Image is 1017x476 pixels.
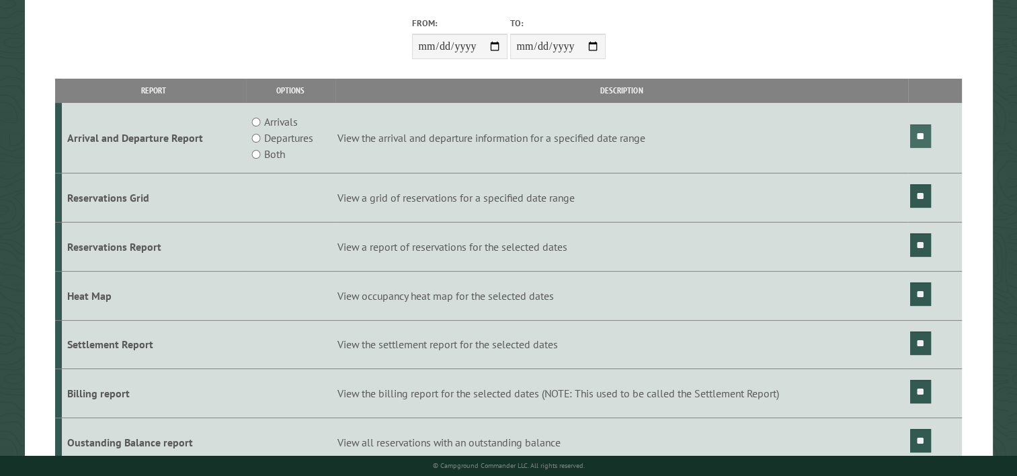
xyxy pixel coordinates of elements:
label: Departures [264,130,313,146]
td: View a grid of reservations for a specified date range [335,173,908,223]
td: View the arrival and departure information for a specified date range [335,103,908,173]
th: Options [246,79,335,102]
th: Report [62,79,246,102]
td: Oustanding Balance report [62,418,246,467]
td: View all reservations with an outstanding balance [335,418,908,467]
td: Reservations Grid [62,173,246,223]
label: From: [412,17,507,30]
td: View the settlement report for the selected dates [335,320,908,369]
small: © Campground Commander LLC. All rights reserved. [433,461,585,470]
td: Heat Map [62,271,246,320]
td: View a report of reservations for the selected dates [335,222,908,271]
td: Settlement Report [62,320,246,369]
td: Reservations Report [62,222,246,271]
label: Arrivals [264,114,298,130]
td: Billing report [62,369,246,418]
label: Both [264,146,285,162]
td: Arrival and Departure Report [62,103,246,173]
th: Description [335,79,908,102]
td: View the billing report for the selected dates (NOTE: This used to be called the Settlement Report) [335,369,908,418]
td: View occupancy heat map for the selected dates [335,271,908,320]
label: To: [510,17,606,30]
